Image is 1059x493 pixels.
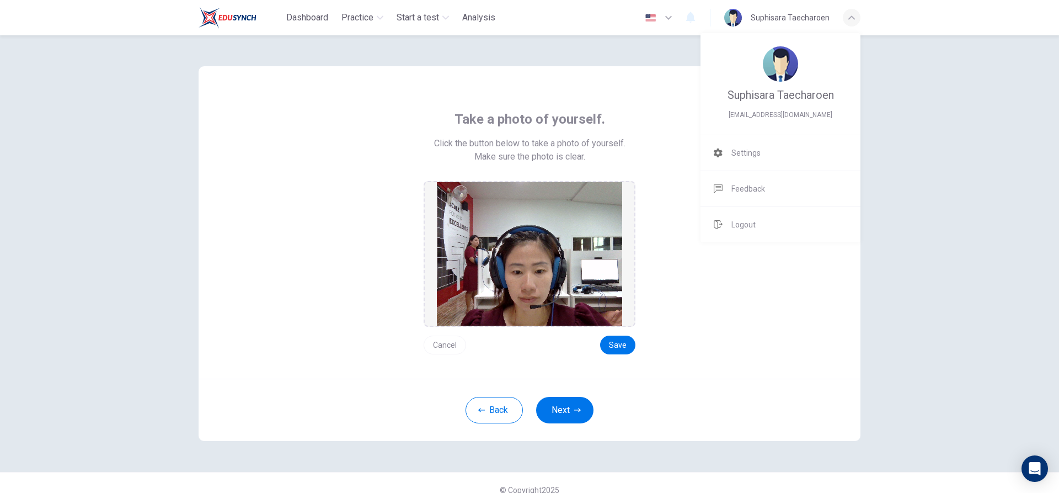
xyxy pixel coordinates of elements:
a: Settings [700,135,860,171]
span: Suphisara Taecharoen [728,88,834,102]
img: Profile picture [763,46,798,82]
div: Open Intercom Messenger [1021,455,1048,482]
span: Logout [731,218,756,231]
span: suphisara@photha.ac.th [714,108,847,121]
span: Settings [731,146,761,160]
span: Feedback [731,182,765,195]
